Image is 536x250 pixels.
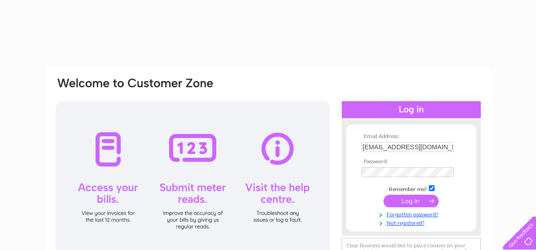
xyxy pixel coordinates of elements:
th: Password: [359,159,463,165]
a: Forgotten password? [362,210,463,218]
a: Not registered? [362,218,463,227]
input: Submit [383,195,439,207]
td: Remember me? [359,184,463,193]
th: Email Address: [359,134,463,140]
